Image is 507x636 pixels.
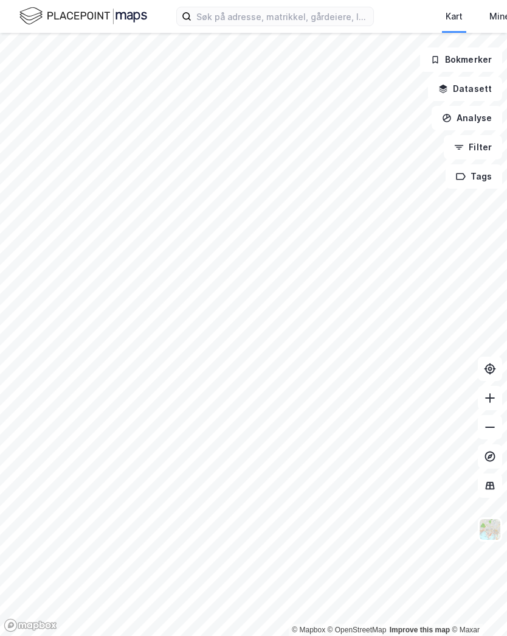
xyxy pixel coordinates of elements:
[328,626,387,634] a: OpenStreetMap
[444,135,502,159] button: Filter
[446,578,507,636] iframe: Chat Widget
[191,7,373,26] input: Søk på adresse, matrikkel, gårdeiere, leietakere eller personer
[420,47,502,72] button: Bokmerker
[292,626,325,634] a: Mapbox
[446,164,502,189] button: Tags
[446,578,507,636] div: Kontrollprogram for chat
[478,518,502,541] img: Z
[428,77,502,101] button: Datasett
[432,106,502,130] button: Analyse
[19,5,147,27] img: logo.f888ab2527a4732fd821a326f86c7f29.svg
[446,9,463,24] div: Kart
[390,626,450,634] a: Improve this map
[4,618,57,632] a: Mapbox homepage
